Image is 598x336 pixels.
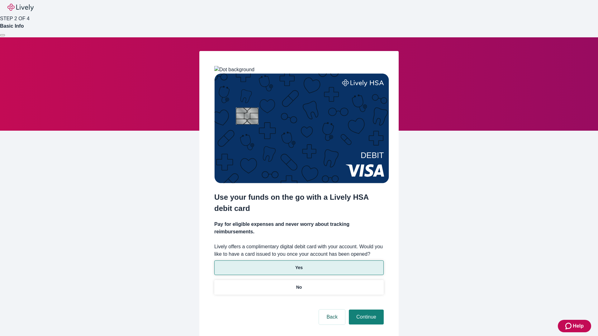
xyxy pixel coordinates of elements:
[214,192,384,214] h2: Use your funds on the go with a Lively HSA debit card
[214,243,384,258] label: Lively offers a complimentary digital debit card with your account. Would you like to have a card...
[214,280,384,295] button: No
[295,264,303,271] p: Yes
[214,73,389,183] img: Debit card
[319,310,345,324] button: Back
[296,284,302,291] p: No
[214,260,384,275] button: Yes
[558,320,591,332] button: Zendesk support iconHelp
[573,322,584,330] span: Help
[349,310,384,324] button: Continue
[7,4,34,11] img: Lively
[214,66,254,73] img: Dot background
[565,322,573,330] svg: Zendesk support icon
[214,221,384,236] h4: Pay for eligible expenses and never worry about tracking reimbursements.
